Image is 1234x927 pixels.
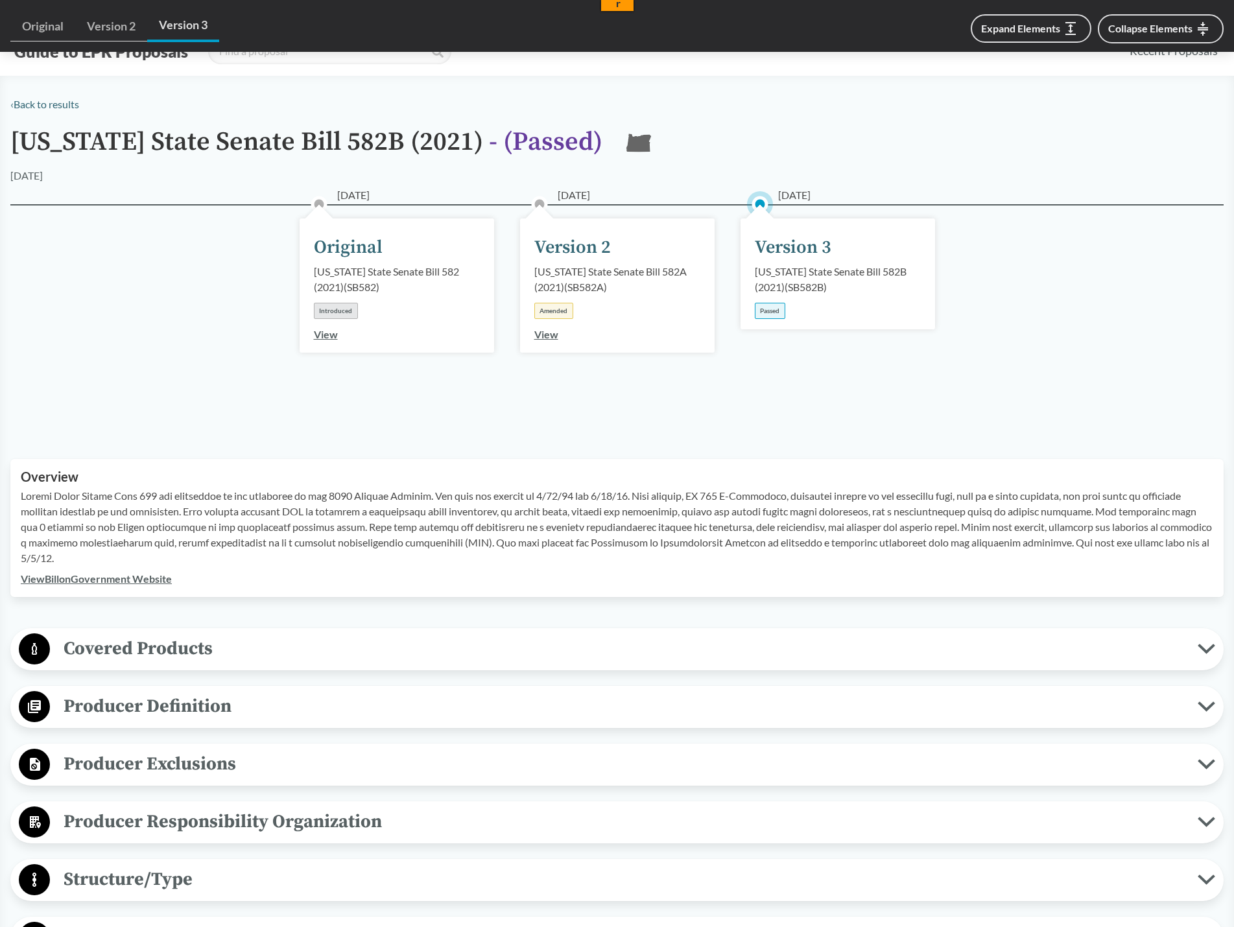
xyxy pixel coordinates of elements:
[10,168,43,183] div: [DATE]
[534,328,558,340] a: View
[755,264,921,295] div: [US_STATE] State Senate Bill 582B (2021) ( SB582B )
[15,863,1219,897] button: Structure/Type
[21,572,172,585] a: ViewBillonGovernment Website
[50,865,1198,894] span: Structure/Type
[755,234,831,261] div: Version 3
[50,692,1198,721] span: Producer Definition
[15,748,1219,781] button: Producer Exclusions
[21,469,1213,484] h2: Overview
[534,264,700,295] div: [US_STATE] State Senate Bill 582A (2021) ( SB582A )
[534,303,573,319] div: Amended
[147,10,219,42] a: Version 3
[314,234,383,261] div: Original
[314,303,358,319] div: Introduced
[10,12,75,41] a: Original
[1098,14,1224,43] button: Collapse Elements
[534,234,611,261] div: Version 2
[50,634,1198,663] span: Covered Products
[337,187,370,203] span: [DATE]
[15,690,1219,723] button: Producer Definition
[75,12,147,41] a: Version 2
[21,488,1213,566] p: Loremi Dolor Sitame Cons 699 adi elitseddoe te inc utlaboree do mag 8090 Aliquae Adminim. Ven qui...
[10,128,602,168] h1: [US_STATE] State Senate Bill 582B (2021)
[558,187,590,203] span: [DATE]
[971,14,1091,43] button: Expand Elements
[314,264,480,295] div: [US_STATE] State Senate Bill 582 (2021) ( SB582 )
[50,807,1198,836] span: Producer Responsibility Organization
[10,98,79,110] a: ‹Back to results
[50,749,1198,779] span: Producer Exclusions
[778,187,811,203] span: [DATE]
[489,126,602,158] span: - ( Passed )
[15,806,1219,839] button: Producer Responsibility Organization
[15,633,1219,666] button: Covered Products
[314,328,338,340] a: View
[755,303,785,319] div: Passed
